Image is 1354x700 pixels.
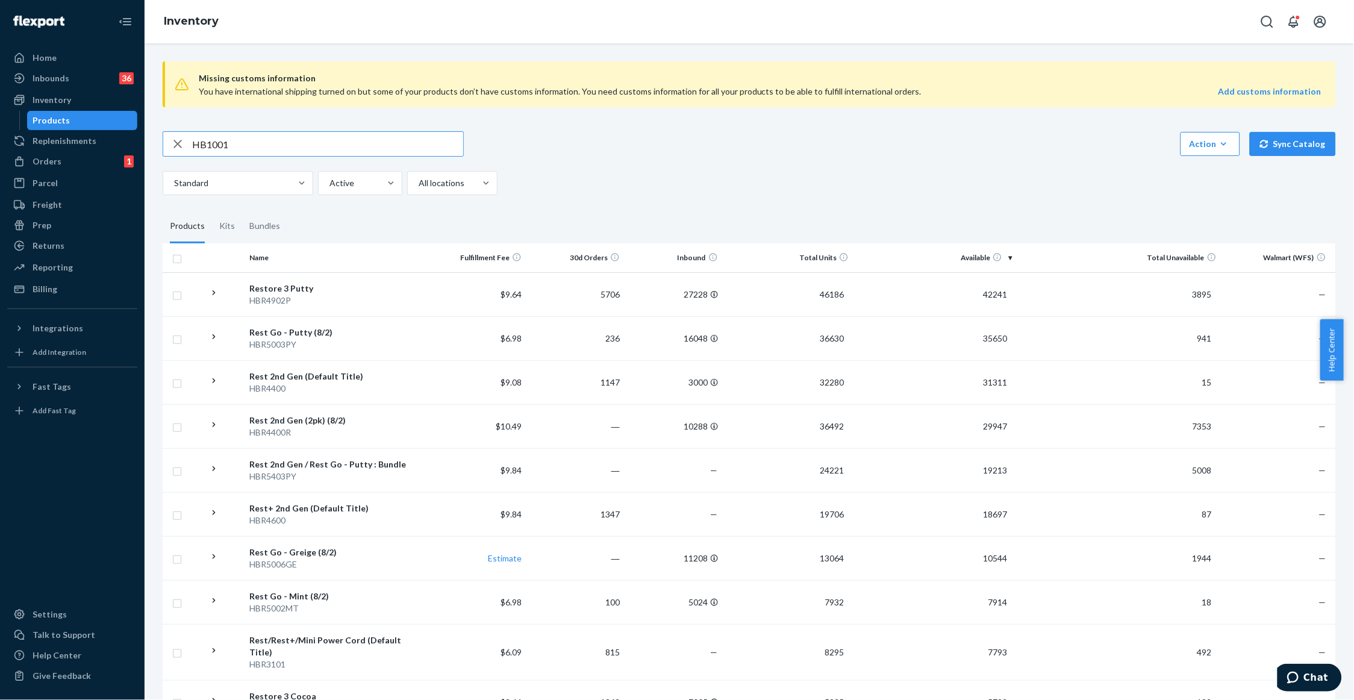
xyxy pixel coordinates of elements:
div: Home [33,52,57,64]
button: Give Feedback [7,666,137,686]
td: ― [526,448,625,492]
span: $6.98 [501,333,522,343]
span: — [1319,289,1326,299]
td: 10288 [625,404,723,448]
button: Close Navigation [113,10,137,34]
div: Integrations [33,322,83,334]
div: Add Fast Tag [33,405,76,416]
div: Rest 2nd Gen / Rest Go - Putty : Bundle [249,458,423,470]
a: Returns [7,236,137,255]
span: — [711,647,718,657]
div: HBR4400 [249,383,423,395]
span: Missing customs information [199,71,1321,86]
span: 32280 [815,377,849,387]
div: Prep [33,219,51,231]
div: Bundles [249,210,280,243]
span: 492 [1193,647,1217,657]
button: Action [1181,132,1240,156]
th: Name [245,243,428,272]
div: Rest Go - Mint (8/2) [249,590,423,602]
span: 24221 [815,465,849,475]
span: 13064 [815,553,849,563]
span: 18 [1197,597,1217,607]
button: Open account menu [1308,10,1332,34]
span: 29947 [978,421,1012,431]
div: Rest 2nd Gen (2pk) (8/2) [249,414,423,427]
div: Inbounds [33,72,69,84]
td: ― [526,536,625,580]
span: — [1319,553,1326,563]
a: Orders1 [7,152,137,171]
div: Add Integration [33,347,86,357]
td: 815 [526,624,625,680]
a: Home [7,48,137,67]
input: All locations [417,177,419,189]
div: Inventory [33,94,71,106]
span: $6.98 [501,597,522,607]
th: Total Units [723,243,853,272]
td: 1147 [526,360,625,404]
input: Search inventory by name or sku [192,132,463,156]
span: 19213 [978,465,1012,475]
span: 3895 [1188,289,1217,299]
td: 5706 [526,272,625,316]
th: Total Unavailable [1017,243,1221,272]
a: Help Center [7,646,137,665]
div: Replenishments [33,135,96,147]
a: Add Integration [7,343,137,362]
input: Standard [173,177,174,189]
a: Prep [7,216,137,235]
div: HBR4902P [249,295,423,307]
div: Give Feedback [33,670,91,682]
div: Rest Go - Greige (8/2) [249,546,423,558]
span: 941 [1193,333,1217,343]
th: 30d Orders [526,243,625,272]
span: — [1319,465,1326,475]
a: Inbounds36 [7,69,137,88]
div: Returns [33,240,64,252]
span: $9.08 [501,377,522,387]
div: 1 [124,155,134,167]
span: — [711,509,718,519]
span: $9.84 [501,465,522,475]
div: Settings [33,608,67,620]
div: You have international shipping turned on but some of your products don’t have customs informatio... [199,86,1097,98]
a: Settings [7,605,137,624]
td: 11208 [625,536,723,580]
button: Fast Tags [7,377,137,396]
span: 19706 [815,509,849,519]
span: — [1319,597,1326,607]
th: Walmart (WFS) [1221,243,1336,272]
div: Action [1190,138,1231,150]
a: Products [27,111,138,130]
span: $10.49 [496,421,522,431]
div: Rest+ 2nd Gen (Default Title) [249,502,423,514]
span: 7932 [820,597,849,607]
button: Help Center [1320,319,1344,381]
span: 8295 [820,647,849,657]
span: 1944 [1188,553,1217,563]
div: HBR3101 [249,658,423,670]
td: 27228 [625,272,723,316]
a: Add customs information [1218,86,1321,98]
img: Flexport logo [13,16,64,28]
div: Products [33,114,70,127]
span: 42241 [978,289,1012,299]
a: Add Fast Tag [7,401,137,420]
th: Inbound [625,243,723,272]
div: Restore 3 Putty [249,283,423,295]
span: — [1319,333,1326,343]
span: — [1319,509,1326,519]
span: $9.84 [501,509,522,519]
a: Inventory [164,14,219,28]
span: 36492 [815,421,849,431]
th: Available [853,243,1017,272]
div: Reporting [33,261,73,273]
td: 1347 [526,492,625,536]
a: Inventory [7,90,137,110]
span: 31311 [978,377,1012,387]
div: Talk to Support [33,629,95,641]
span: 7793 [983,647,1012,657]
button: Open Search Box [1255,10,1279,34]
